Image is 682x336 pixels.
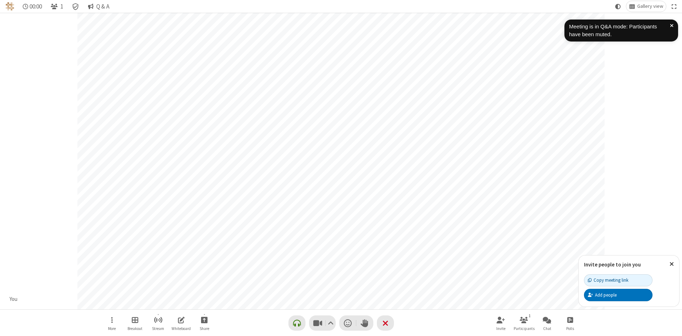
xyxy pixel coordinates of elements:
[513,313,535,333] button: Open participant list
[326,315,335,331] button: Video setting
[288,315,305,331] button: Connect your audio
[20,1,45,12] div: Timer
[356,315,373,331] button: Raise hand
[200,326,209,331] span: Share
[6,2,14,11] img: QA Selenium DO NOT DELETE OR CHANGE
[128,326,142,331] span: Breakout
[96,3,109,10] span: Q & A
[69,1,82,12] div: Meeting details Encryption enabled
[170,313,192,333] button: Open shared whiteboard
[527,313,533,319] div: 1
[490,313,511,333] button: Invite participants (Alt+I)
[584,274,653,286] button: Copy meeting link
[377,315,394,331] button: End or leave meeting
[612,1,624,12] button: Using system theme
[584,289,653,301] button: Add people
[124,313,146,333] button: Manage Breakout Rooms
[569,23,670,39] div: Meeting is in Q&A mode: Participants have been muted.
[536,313,558,333] button: Open chat
[637,4,663,9] span: Gallery view
[29,3,42,10] span: 00:00
[664,255,679,273] button: Close popover
[101,313,123,333] button: Open menu
[194,313,215,333] button: Start sharing
[514,326,535,331] span: Participants
[60,3,63,10] span: 1
[588,277,628,283] div: Copy meeting link
[172,326,191,331] span: Whiteboard
[339,315,356,331] button: Send a reaction
[85,1,112,12] button: Q & A
[566,326,574,331] span: Polls
[669,1,680,12] button: Fullscreen
[309,315,336,331] button: Stop video (Alt+V)
[496,326,505,331] span: Invite
[152,326,164,331] span: Stream
[626,1,666,12] button: Change layout
[108,326,116,331] span: More
[7,295,20,303] div: You
[584,261,641,268] label: Invite people to join you
[48,1,66,12] button: Open participant list
[147,313,169,333] button: Start streaming
[543,326,551,331] span: Chat
[559,313,581,333] button: Open poll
